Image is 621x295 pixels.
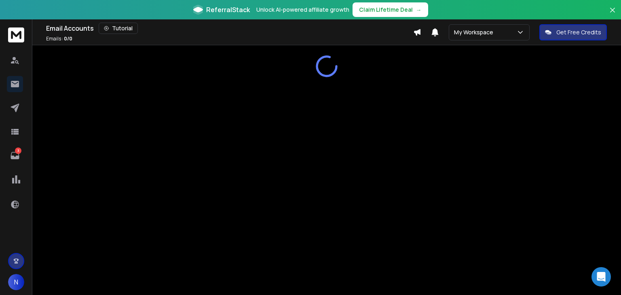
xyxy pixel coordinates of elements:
a: 3 [7,147,23,164]
span: 0 / 0 [64,35,72,42]
p: My Workspace [454,28,496,36]
p: Emails : [46,36,72,42]
p: 3 [15,147,21,154]
button: Tutorial [99,23,138,34]
button: N [8,274,24,290]
p: Get Free Credits [556,28,601,36]
div: Email Accounts [46,23,413,34]
button: Get Free Credits [539,24,607,40]
button: Close banner [607,5,618,24]
span: ReferralStack [206,5,250,15]
div: Open Intercom Messenger [591,267,611,287]
button: Claim Lifetime Deal→ [353,2,428,17]
span: → [416,6,422,14]
p: Unlock AI-powered affiliate growth [256,6,349,14]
